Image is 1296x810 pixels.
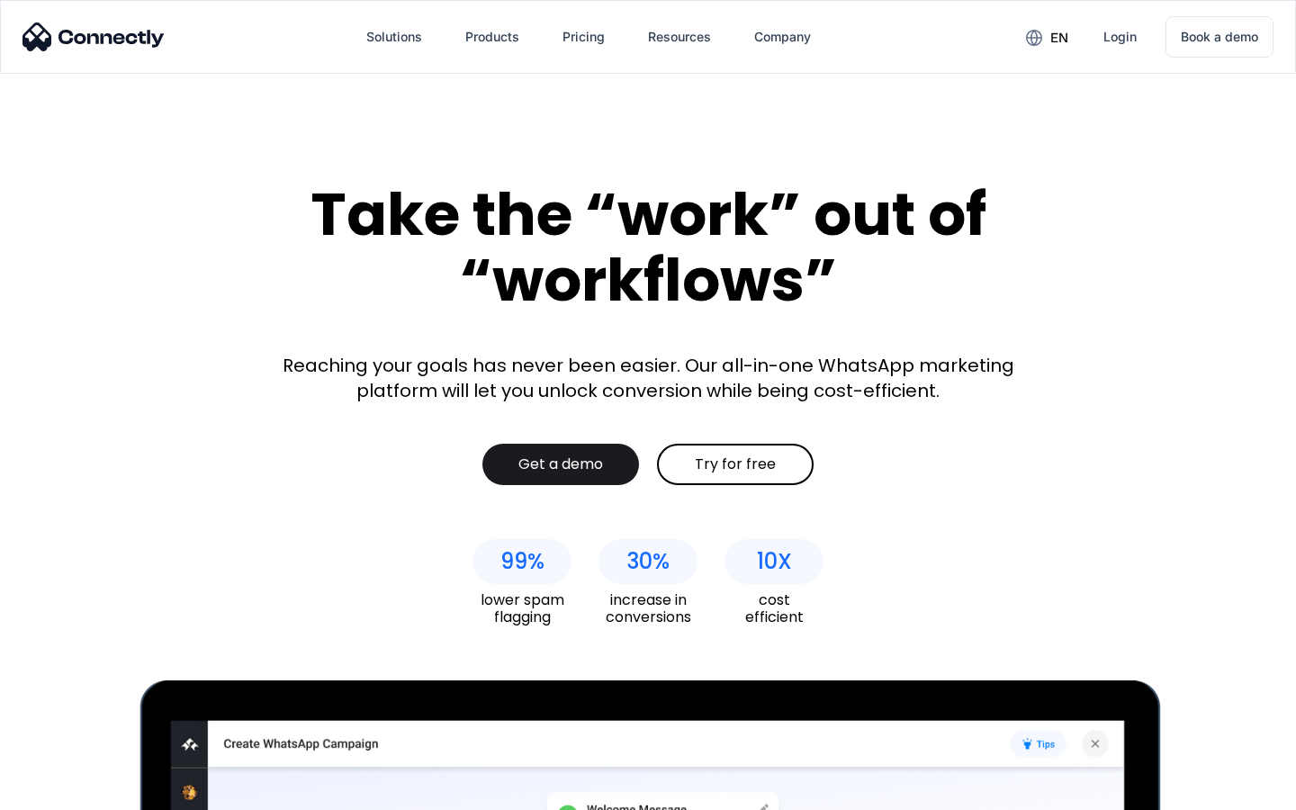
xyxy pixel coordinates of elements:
[1165,16,1273,58] a: Book a demo
[500,549,544,574] div: 99%
[243,182,1053,312] div: Take the “work” out of “workflows”
[451,15,534,58] div: Products
[740,15,825,58] div: Company
[754,24,811,49] div: Company
[465,24,519,49] div: Products
[757,549,792,574] div: 10X
[724,591,823,625] div: cost efficient
[352,15,436,58] div: Solutions
[1012,23,1082,50] div: en
[695,455,776,473] div: Try for free
[472,591,571,625] div: lower spam flagging
[18,778,108,804] aside: Language selected: English
[270,353,1026,403] div: Reaching your goals has never been easier. Our all-in-one WhatsApp marketing platform will let yo...
[548,15,619,58] a: Pricing
[626,549,670,574] div: 30%
[36,778,108,804] ul: Language list
[562,24,605,49] div: Pricing
[648,24,711,49] div: Resources
[1103,24,1137,49] div: Login
[366,24,422,49] div: Solutions
[1089,15,1151,58] a: Login
[634,15,725,58] div: Resources
[518,455,603,473] div: Get a demo
[598,591,697,625] div: increase in conversions
[657,444,814,485] a: Try for free
[22,22,165,51] img: Connectly Logo
[482,444,639,485] a: Get a demo
[1050,25,1068,50] div: en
